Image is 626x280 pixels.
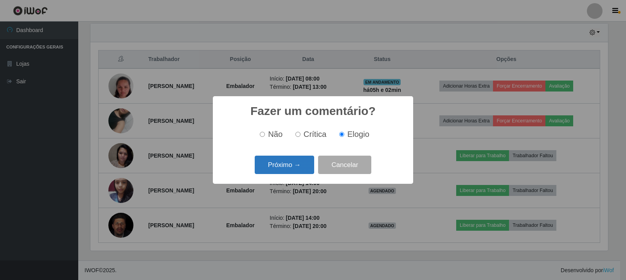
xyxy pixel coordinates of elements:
span: Não [268,130,282,138]
button: Cancelar [318,156,371,174]
input: Elogio [339,132,344,137]
input: Crítica [295,132,300,137]
h2: Fazer um comentário? [250,104,376,118]
span: Crítica [304,130,327,138]
button: Próximo → [255,156,314,174]
input: Não [260,132,265,137]
span: Elogio [347,130,369,138]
